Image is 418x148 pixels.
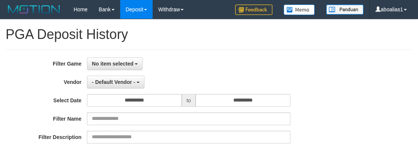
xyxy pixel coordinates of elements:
[6,27,412,42] h1: PGA Deposit History
[182,94,196,107] span: to
[87,57,143,70] button: No item selected
[326,4,364,15] img: panduan.png
[6,4,62,15] img: MOTION_logo.png
[87,76,144,88] button: - Default Vendor -
[235,4,272,15] img: Feedback.jpg
[92,61,133,67] span: No item selected
[92,79,135,85] span: - Default Vendor -
[284,4,315,15] img: Button%20Memo.svg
